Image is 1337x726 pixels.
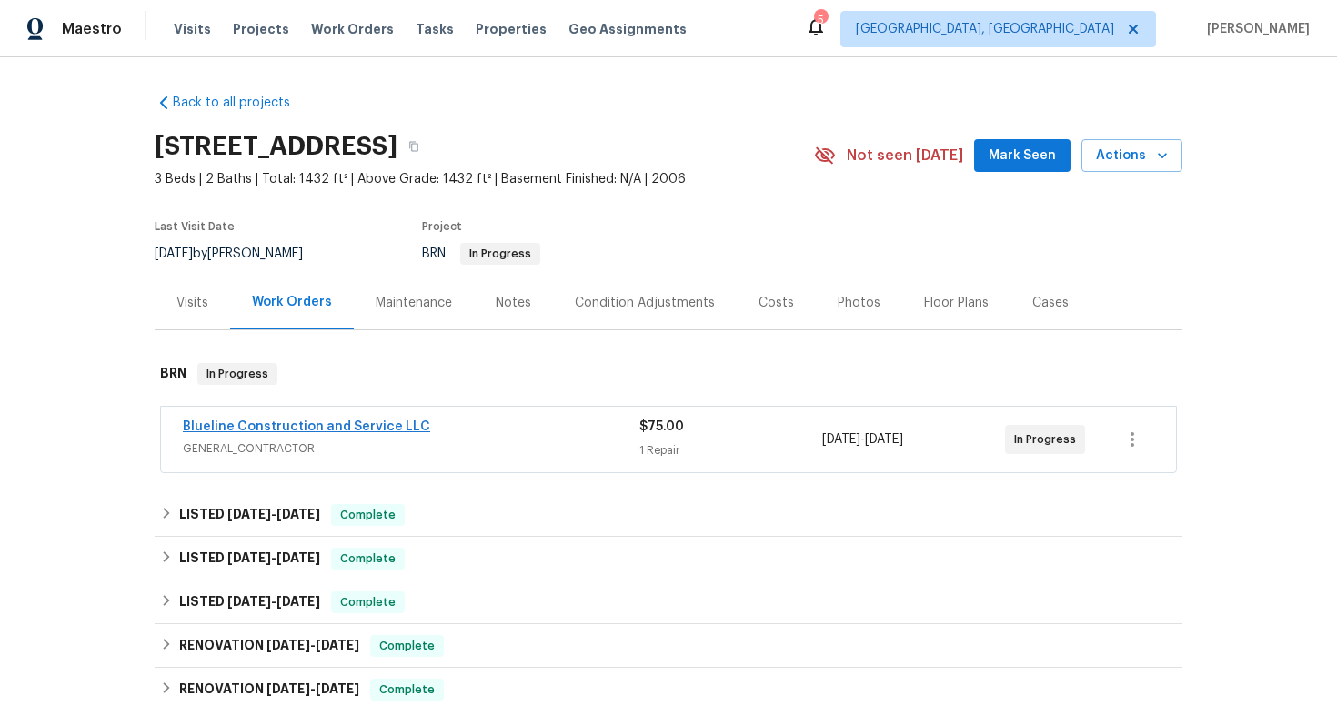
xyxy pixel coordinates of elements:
[759,294,794,312] div: Costs
[1014,430,1083,449] span: In Progress
[568,20,687,38] span: Geo Assignments
[333,550,403,568] span: Complete
[276,595,320,608] span: [DATE]
[176,294,208,312] div: Visits
[1200,20,1310,38] span: [PERSON_NAME]
[822,430,903,449] span: -
[155,624,1182,668] div: RENOVATION [DATE]-[DATE]Complete
[155,94,329,112] a: Back to all projects
[155,247,193,260] span: [DATE]
[422,247,540,260] span: BRN
[266,639,310,651] span: [DATE]
[822,433,860,446] span: [DATE]
[372,681,442,699] span: Complete
[155,668,1182,711] div: RENOVATION [DATE]-[DATE]Complete
[372,637,442,655] span: Complete
[276,551,320,564] span: [DATE]
[227,508,271,520] span: [DATE]
[155,243,325,265] div: by [PERSON_NAME]
[924,294,989,312] div: Floor Plans
[155,580,1182,624] div: LISTED [DATE]-[DATE]Complete
[62,20,122,38] span: Maestro
[316,639,359,651] span: [DATE]
[227,551,271,564] span: [DATE]
[476,20,547,38] span: Properties
[155,221,235,232] span: Last Visit Date
[183,439,639,458] span: GENERAL_CONTRACTOR
[376,294,452,312] div: Maintenance
[838,294,880,312] div: Photos
[227,551,320,564] span: -
[155,137,397,156] h2: [STREET_ADDRESS]
[311,20,394,38] span: Work Orders
[989,145,1056,167] span: Mark Seen
[316,682,359,695] span: [DATE]
[179,591,320,613] h6: LISTED
[847,146,963,165] span: Not seen [DATE]
[416,23,454,35] span: Tasks
[575,294,715,312] div: Condition Adjustments
[179,635,359,657] h6: RENOVATION
[155,170,814,188] span: 3 Beds | 2 Baths | Total: 1432 ft² | Above Grade: 1432 ft² | Basement Finished: N/A | 2006
[174,20,211,38] span: Visits
[266,639,359,651] span: -
[227,595,320,608] span: -
[266,682,310,695] span: [DATE]
[227,595,271,608] span: [DATE]
[179,679,359,701] h6: RENOVATION
[639,441,822,459] div: 1 Repair
[183,420,430,433] a: Blueline Construction and Service LLC
[422,221,462,232] span: Project
[1032,294,1069,312] div: Cases
[865,433,903,446] span: [DATE]
[155,345,1182,403] div: BRN In Progress
[199,365,276,383] span: In Progress
[639,420,684,433] span: $75.00
[333,506,403,524] span: Complete
[252,293,332,311] div: Work Orders
[266,682,359,695] span: -
[496,294,531,312] div: Notes
[155,493,1182,537] div: LISTED [DATE]-[DATE]Complete
[276,508,320,520] span: [DATE]
[160,363,186,385] h6: BRN
[179,504,320,526] h6: LISTED
[856,20,1114,38] span: [GEOGRAPHIC_DATA], [GEOGRAPHIC_DATA]
[397,130,430,163] button: Copy Address
[333,593,403,611] span: Complete
[227,508,320,520] span: -
[1081,139,1182,173] button: Actions
[462,248,538,259] span: In Progress
[155,537,1182,580] div: LISTED [DATE]-[DATE]Complete
[179,548,320,570] h6: LISTED
[233,20,289,38] span: Projects
[1096,145,1168,167] span: Actions
[814,11,827,29] div: 5
[974,139,1071,173] button: Mark Seen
